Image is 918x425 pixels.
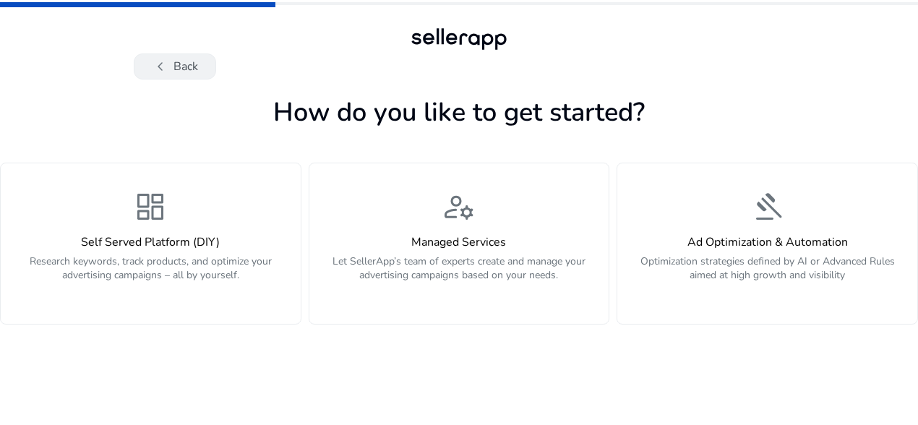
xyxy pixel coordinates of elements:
p: Optimization strategies defined by AI or Advanced Rules aimed at high growth and visibility [626,254,909,298]
button: chevron_leftBack [134,53,216,80]
p: Research keywords, track products, and optimize your advertising campaigns – all by yourself. [9,254,292,298]
span: chevron_left [152,58,169,75]
button: manage_accountsManaged ServicesLet SellerApp’s team of experts create and manage your advertising... [309,163,610,325]
h4: Self Served Platform (DIY) [9,236,292,249]
h4: Managed Services [318,236,601,249]
span: manage_accounts [442,189,476,224]
span: gavel [750,189,785,224]
p: Let SellerApp’s team of experts create and manage your advertising campaigns based on your needs. [318,254,601,298]
button: gavelAd Optimization & AutomationOptimization strategies defined by AI or Advanced Rules aimed at... [617,163,918,325]
h4: Ad Optimization & Automation [626,236,909,249]
span: dashboard [133,189,168,224]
